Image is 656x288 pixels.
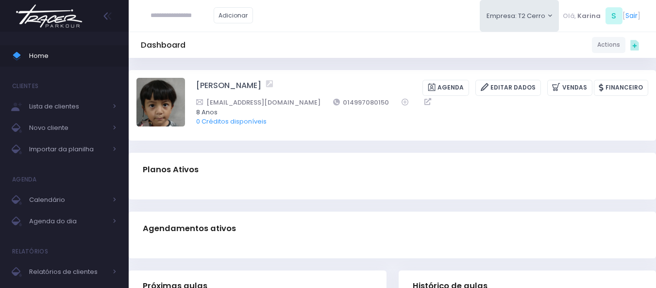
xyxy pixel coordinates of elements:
[29,194,107,206] span: Calendário
[559,5,644,27] div: [ ]
[143,215,236,242] h3: Agendamentos ativos
[196,108,636,117] span: 8 Anos
[594,80,648,96] a: Financeiro
[136,78,185,126] img: Vitor Raoni Okada de Oliveira
[214,7,253,23] a: Adicionar
[196,80,261,96] a: [PERSON_NAME]
[577,11,601,21] span: Karina
[143,156,199,183] h3: Planos Ativos
[563,11,576,21] span: Olá,
[141,40,185,50] h5: Dashboard
[625,11,638,21] a: Sair
[12,76,38,96] h4: Clientes
[29,122,107,134] span: Novo cliente
[422,80,469,96] a: Agenda
[547,80,592,96] a: Vendas
[196,97,320,108] a: [EMAIL_ADDRESS][DOMAIN_NAME]
[196,117,267,126] a: 0 Créditos disponíveis
[606,7,622,24] span: S
[12,170,37,189] h4: Agenda
[333,97,389,108] a: 014997080150
[29,215,107,228] span: Agenda do dia
[29,100,107,113] span: Lista de clientes
[592,37,625,53] a: Actions
[29,143,107,156] span: Importar da planilha
[475,80,541,96] a: Editar Dados
[12,242,48,261] h4: Relatórios
[29,50,117,62] span: Home
[29,266,107,278] span: Relatórios de clientes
